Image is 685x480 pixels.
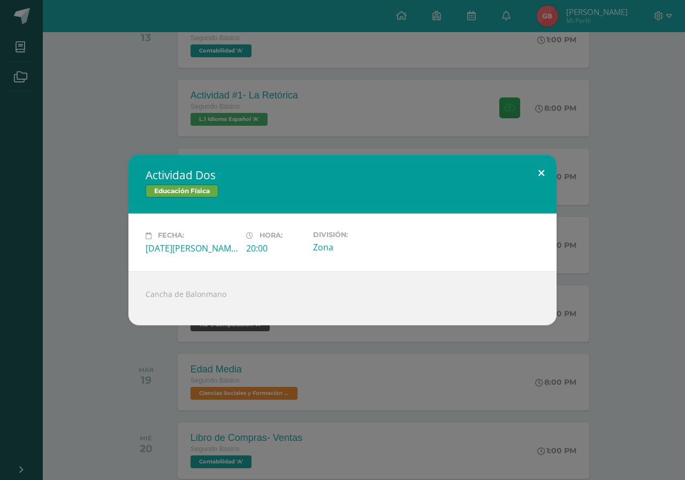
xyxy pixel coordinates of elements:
[246,242,305,254] div: 20:00
[526,155,557,191] button: Close (Esc)
[146,185,218,197] span: Educación Física
[146,242,238,254] div: [DATE][PERSON_NAME]
[146,167,539,182] h2: Actividad Dos
[128,271,557,325] div: Cancha de Balonmano
[158,232,184,240] span: Fecha:
[313,241,405,253] div: Zona
[313,231,405,239] label: División:
[260,232,283,240] span: Hora:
